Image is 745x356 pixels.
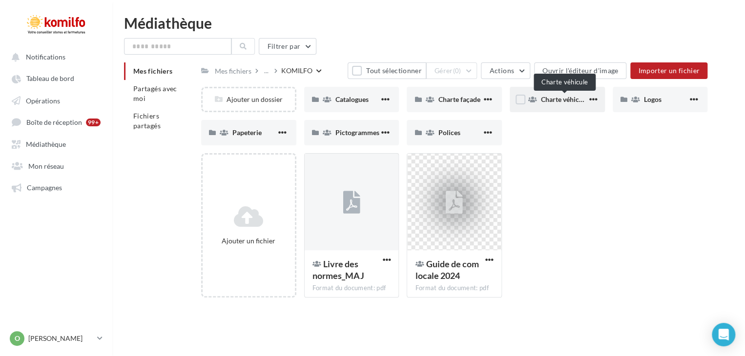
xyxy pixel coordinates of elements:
[133,84,177,102] span: Partagés avec moi
[232,128,262,137] span: Papeterie
[6,135,106,152] a: Médiathèque
[28,334,93,343] p: [PERSON_NAME]
[415,284,494,293] div: Format du document: pdf
[438,95,480,103] span: Charte façade
[26,96,60,104] span: Opérations
[644,95,662,103] span: Logos
[481,62,530,79] button: Actions
[426,62,477,79] button: Gérer(0)
[541,95,588,103] span: Charte véhicule
[453,67,461,75] span: (0)
[335,95,369,103] span: Catalogues
[259,38,316,55] button: Filtrer par
[133,112,161,130] span: Fichiers partagés
[6,48,103,65] button: Notifications
[203,95,295,104] div: Ajouter un dossier
[26,75,74,83] span: Tableau de bord
[534,62,626,79] button: Ouvrir l'éditeur d'image
[8,329,104,348] a: O [PERSON_NAME]
[335,128,379,137] span: Pictogrammes
[415,258,478,281] span: Guide de com locale 2024
[26,140,66,148] span: Médiathèque
[6,178,106,196] a: Campagnes
[312,284,391,293] div: Format du document: pdf
[6,91,106,109] a: Opérations
[312,258,364,281] span: Livre des normes_MAJ
[489,66,514,75] span: Actions
[6,113,106,131] a: Boîte de réception 99+
[534,74,596,91] div: Charte véhicule
[262,64,270,78] div: ...
[26,53,65,61] span: Notifications
[27,183,62,192] span: Campagnes
[348,62,426,79] button: Tout sélectionner
[86,119,101,126] div: 99+
[133,67,172,75] span: Mes fichiers
[6,69,106,87] a: Tableau de bord
[6,157,106,174] a: Mon réseau
[28,161,64,170] span: Mon réseau
[438,128,460,137] span: Polices
[638,66,700,75] span: Importer un fichier
[712,323,735,346] div: Open Intercom Messenger
[215,66,251,76] div: Mes fichiers
[207,236,291,246] div: Ajouter un fichier
[124,16,733,30] div: Médiathèque
[15,334,20,343] span: O
[630,62,707,79] button: Importer un fichier
[26,118,82,126] span: Boîte de réception
[281,66,312,76] div: KOMILFO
